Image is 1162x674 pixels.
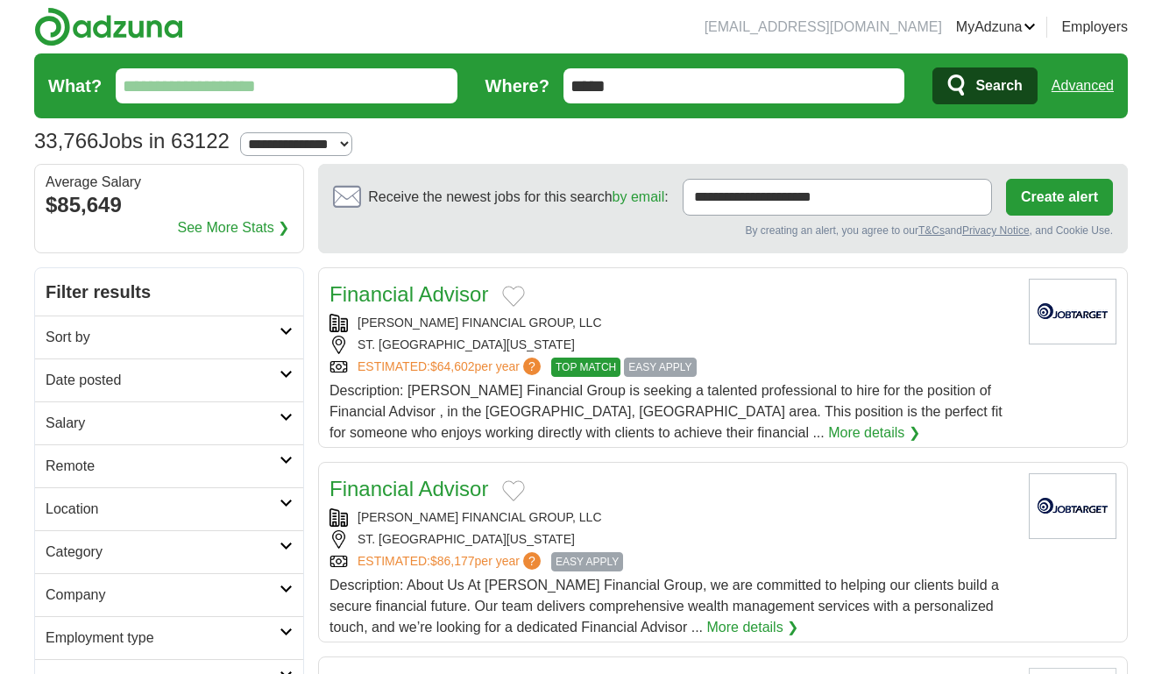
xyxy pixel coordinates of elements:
a: Sort by [35,316,303,358]
span: $86,177 [430,554,475,568]
label: Where? [485,73,549,99]
span: Search [975,68,1022,103]
button: Add to favorite jobs [502,286,525,307]
div: [PERSON_NAME] FINANCIAL GROUP, LLC [329,314,1015,332]
span: Description: About Us At [PERSON_NAME] Financial Group, we are committed to helping our clients b... [329,578,999,635]
a: Privacy Notice [962,224,1030,237]
h2: Employment type [46,628,280,649]
div: $85,649 [46,189,293,221]
h2: Sort by [46,327,280,348]
a: Date posted [35,358,303,401]
span: Description: [PERSON_NAME] Financial Group is seeking a talented professional to hire for the pos... [329,383,1003,440]
span: $64,602 [430,359,475,373]
span: EASY APPLY [551,552,623,571]
a: T&Cs [918,224,945,237]
h2: Location [46,499,280,520]
a: Financial Advisor [329,282,488,306]
a: by email [613,189,665,204]
a: ESTIMATED:$86,177per year? [358,552,544,571]
h2: Remote [46,456,280,477]
span: EASY APPLY [624,358,696,377]
div: Average Salary [46,175,293,189]
a: MyAdzuna [956,17,1037,38]
button: Create alert [1006,179,1113,216]
li: [EMAIL_ADDRESS][DOMAIN_NAME] [705,17,942,38]
img: Adzuna logo [34,7,183,46]
a: Financial Advisor [329,477,488,500]
a: More details ❯ [828,422,920,443]
button: Add to favorite jobs [502,480,525,501]
h2: Filter results [35,268,303,316]
span: ? [523,552,541,570]
a: ESTIMATED:$64,602per year? [358,358,544,377]
h2: Company [46,585,280,606]
img: Company logo [1029,473,1116,539]
a: See More Stats ❯ [178,217,290,238]
h2: Category [46,542,280,563]
span: ? [523,358,541,375]
a: Advanced [1052,68,1114,103]
img: Company logo [1029,279,1116,344]
label: What? [48,73,102,99]
a: More details ❯ [706,617,798,638]
button: Search [932,67,1037,104]
span: TOP MATCH [551,358,620,377]
h2: Date posted [46,370,280,391]
a: Employment type [35,616,303,659]
div: ST. [GEOGRAPHIC_DATA][US_STATE] [329,336,1015,354]
div: [PERSON_NAME] FINANCIAL GROUP, LLC [329,508,1015,527]
h2: Salary [46,413,280,434]
a: Category [35,530,303,573]
a: Location [35,487,303,530]
a: Employers [1061,17,1128,38]
a: Company [35,573,303,616]
span: 33,766 [34,125,98,157]
div: ST. [GEOGRAPHIC_DATA][US_STATE] [329,530,1015,549]
a: Salary [35,401,303,444]
span: Receive the newest jobs for this search : [368,187,668,208]
a: Remote [35,444,303,487]
h1: Jobs in 63122 [34,129,230,153]
div: By creating an alert, you agree to our and , and Cookie Use. [333,223,1113,238]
